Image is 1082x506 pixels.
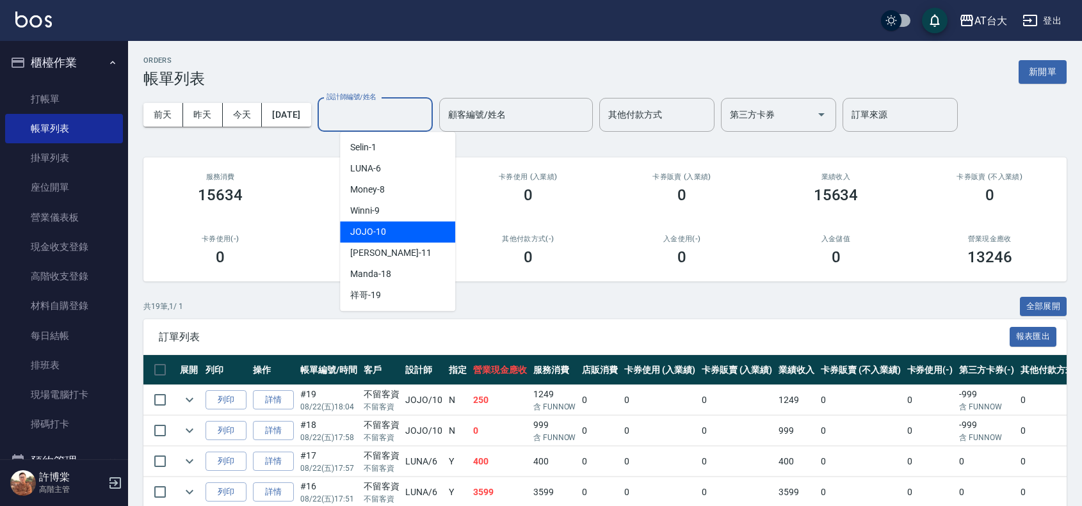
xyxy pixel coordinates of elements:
h2: 卡券販賣 (不入業績) [928,173,1051,181]
h3: 帳單列表 [143,70,205,88]
p: 共 19 筆, 1 / 1 [143,301,183,312]
a: 高階收支登錄 [5,262,123,291]
th: 列印 [202,355,250,385]
p: 不留客資 [364,432,400,443]
button: 櫃檯作業 [5,46,123,79]
p: 08/22 (五) 18:04 [300,401,357,413]
td: 0 [904,385,957,415]
td: -999 [956,385,1017,415]
h2: 第三方卡券(-) [312,235,435,243]
h3: 0 [524,186,533,204]
h3: 服務消費 [159,173,282,181]
td: 400 [470,447,530,477]
button: 列印 [206,390,246,410]
p: 08/22 (五) 17:51 [300,493,357,505]
h2: 入金使用(-) [620,235,743,243]
span: 訂單列表 [159,331,1010,344]
td: 1249 [775,385,818,415]
button: 全部展開 [1020,297,1067,317]
p: 不留客資 [364,493,400,505]
h2: 入金儲值 [774,235,897,243]
h2: ORDERS [143,56,205,65]
td: N [446,385,470,415]
p: 不留客資 [364,401,400,413]
span: Winni -9 [350,204,380,217]
td: N [446,416,470,446]
a: 材料自購登錄 [5,291,123,320]
button: expand row [180,390,199,409]
td: #19 [297,385,360,415]
th: 業績收入 [775,355,818,385]
p: 高階主管 [39,484,104,495]
th: 帳單編號/時間 [297,355,360,385]
button: 前天 [143,103,183,127]
span: Money -8 [350,183,385,196]
td: 0 [621,416,698,446]
img: Logo [15,12,52,28]
h2: 卡券販賣 (入業績) [620,173,743,181]
h3: 0 [677,186,686,204]
div: AT台大 [974,13,1007,29]
td: 400 [530,447,579,477]
label: 設計師編號/姓名 [327,92,376,102]
td: 0 [579,416,621,446]
td: -999 [956,416,1017,446]
td: JOJO /10 [402,385,446,415]
th: 第三方卡券(-) [956,355,1017,385]
td: 0 [621,385,698,415]
td: 999 [775,416,818,446]
h3: 13246 [967,248,1012,266]
td: 0 [818,385,903,415]
button: save [922,8,948,33]
div: 不留客資 [364,480,400,493]
span: 祥哥 -19 [350,289,381,302]
th: 卡券販賣 (不入業績) [818,355,903,385]
th: 展開 [177,355,202,385]
a: 詳情 [253,482,294,502]
a: 掛單列表 [5,143,123,173]
button: [DATE] [262,103,311,127]
a: 現場電腦打卡 [5,380,123,409]
td: 0 [698,416,776,446]
a: 詳情 [253,421,294,441]
th: 指定 [446,355,470,385]
h2: 卡券使用(-) [159,235,282,243]
td: #18 [297,416,360,446]
h2: 卡券使用 (入業績) [467,173,590,181]
h3: 15634 [814,186,859,204]
span: Manda -18 [350,267,391,281]
a: 現金收支登錄 [5,232,123,262]
span: JOJO -10 [350,225,386,239]
p: 含 FUNNOW [533,432,576,443]
h3: 0 [524,248,533,266]
div: 不留客資 [364,388,400,401]
a: 排班表 [5,351,123,380]
h3: 0 [985,186,994,204]
button: 預約管理 [5,445,123,478]
button: 報表匯出 [1010,327,1057,347]
button: 列印 [206,482,246,502]
th: 卡券使用(-) [904,355,957,385]
th: 營業現金應收 [470,355,530,385]
td: #17 [297,447,360,477]
td: 0 [818,416,903,446]
button: expand row [180,482,199,502]
button: expand row [180,452,199,471]
a: 打帳單 [5,84,123,114]
a: 掃碼打卡 [5,409,123,439]
h2: 營業現金應收 [928,235,1051,243]
div: 不留客資 [364,449,400,463]
button: 登出 [1017,9,1067,33]
th: 客戶 [360,355,403,385]
h3: 0 [216,248,225,266]
h3: 15634 [198,186,243,204]
h3: 0 [832,248,841,266]
th: 店販消費 [579,355,621,385]
button: 新開單 [1019,60,1067,84]
span: Selin -1 [350,141,376,154]
td: 0 [904,447,957,477]
td: 999 [530,416,579,446]
td: 1249 [530,385,579,415]
td: 0 [621,447,698,477]
a: 營業儀表板 [5,203,123,232]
